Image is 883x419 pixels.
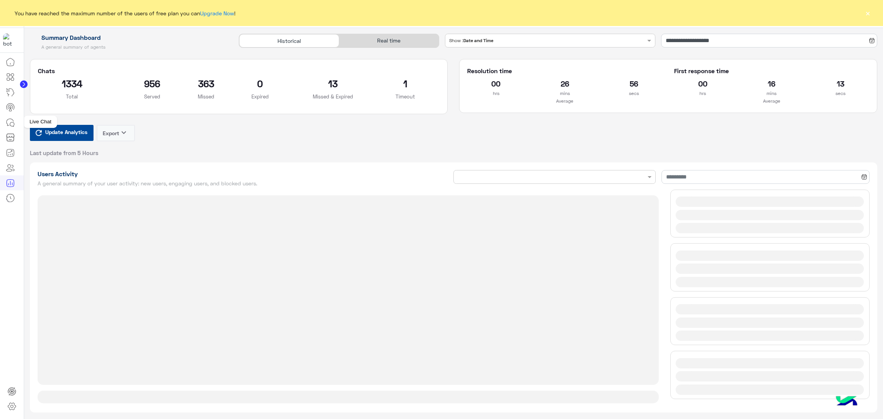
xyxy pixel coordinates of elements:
h2: 26 [536,77,594,90]
h5: Chats [38,67,440,75]
p: Missed & Expired [306,93,359,100]
h2: 56 [605,77,663,90]
p: Average [467,97,662,105]
p: Missed [198,93,214,100]
span: Update Analytics [43,127,89,137]
p: mins [743,90,800,97]
h2: 0 [226,77,294,90]
h2: 1 [371,77,440,90]
p: secs [812,90,869,97]
h1: Summary Dashboard [30,34,230,41]
div: Historical [239,34,339,47]
div: Real time [339,34,439,47]
h2: 16 [743,77,800,90]
p: Expired [226,93,294,100]
div: Live Chat [24,116,57,128]
p: hrs [467,90,525,97]
p: Timeout [371,93,440,100]
button: Exportkeyboard_arrow_down [97,125,135,141]
h2: 13 [812,77,869,90]
h2: 00 [467,77,525,90]
p: hrs [674,90,732,97]
p: Average [674,97,869,105]
p: mins [536,90,594,97]
h2: 1334 [38,77,107,90]
h2: 00 [674,77,732,90]
h2: 13 [306,77,359,90]
h5: Resolution time [467,67,662,75]
b: Date and Time [463,38,493,43]
img: hulul-logo.png [833,388,860,415]
h2: 363 [198,77,214,90]
p: secs [605,90,663,97]
p: Served [118,93,186,100]
h5: A general summary of agents [30,44,230,50]
h5: First response time [674,67,869,75]
p: Total [38,93,107,100]
h2: 956 [118,77,186,90]
span: Last update from 5 Hours [30,149,98,157]
span: You have reached the maximum number of the users of free plan you can ! [15,9,235,17]
a: Upgrade Now [200,10,234,16]
img: 1403182699927242 [3,33,17,47]
button: Update Analytics [30,125,94,141]
i: keyboard_arrow_down [119,128,128,137]
button: × [864,9,872,17]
